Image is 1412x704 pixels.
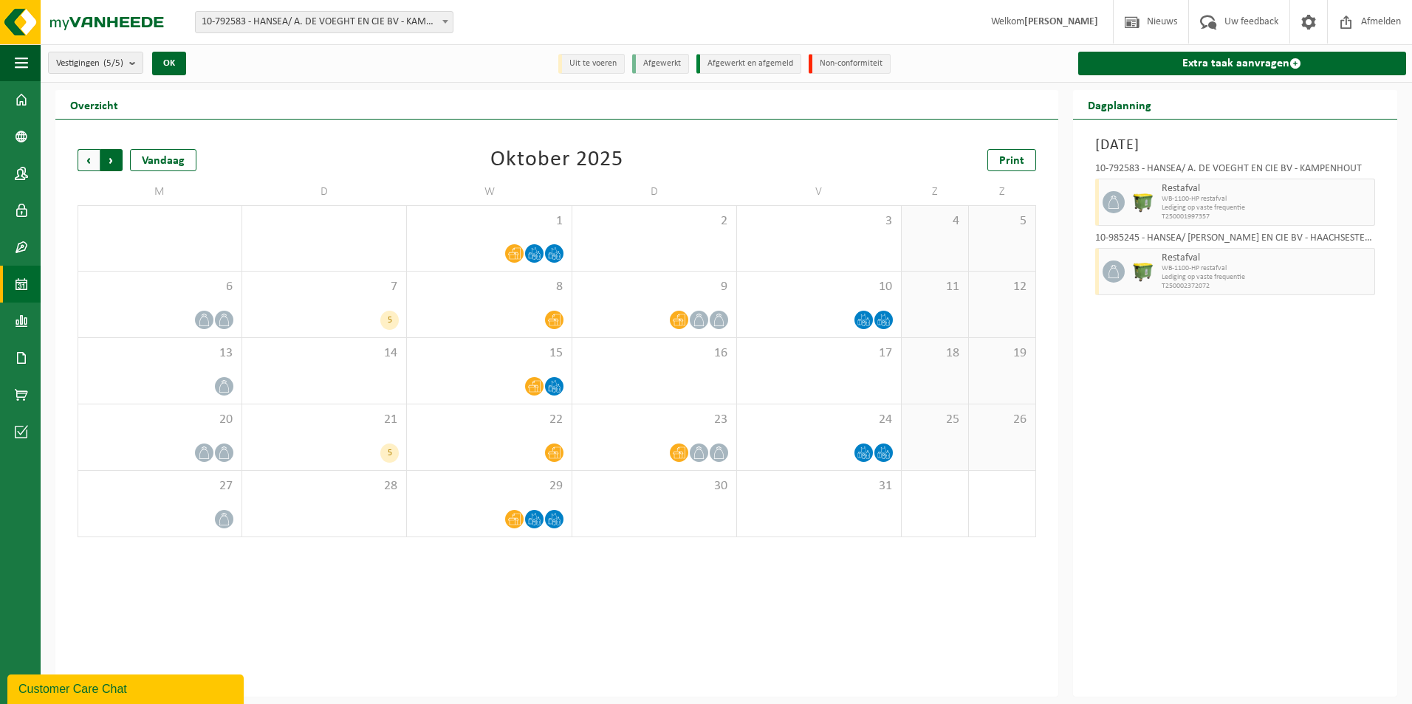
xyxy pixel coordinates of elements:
[1078,52,1406,75] a: Extra taak aanvragen
[809,54,891,74] li: Non-conformiteit
[1095,233,1375,248] div: 10-985245 - HANSEA/ [PERSON_NAME] EN CIE BV - HAACHSESTEENWEG - [GEOGRAPHIC_DATA]
[558,54,625,74] li: Uit te voeren
[902,179,969,205] td: Z
[744,478,894,494] span: 31
[242,179,407,205] td: D
[490,149,623,171] div: Oktober 2025
[744,412,894,428] span: 24
[414,412,563,428] span: 22
[380,444,399,463] div: 5
[380,311,399,330] div: 5
[969,179,1036,205] td: Z
[100,149,123,171] span: Volgende
[909,345,961,362] span: 18
[86,478,234,494] span: 27
[1024,16,1098,27] strong: [PERSON_NAME]
[1095,134,1375,156] h3: [DATE]
[56,52,123,75] span: Vestigingen
[103,58,123,68] count: (5/5)
[737,179,902,205] td: V
[250,345,399,362] span: 14
[976,213,1028,230] span: 5
[414,213,563,230] span: 1
[580,279,729,295] span: 9
[744,279,894,295] span: 10
[1162,213,1371,221] span: T250001997357
[152,52,186,75] button: OK
[196,12,453,32] span: 10-792583 - HANSEA/ A. DE VOEGHT EN CIE BV - KAMPENHOUT
[976,345,1028,362] span: 19
[632,54,689,74] li: Afgewerkt
[78,149,100,171] span: Vorige
[909,213,961,230] span: 4
[1162,252,1371,264] span: Restafval
[1132,260,1154,283] img: WB-1100-HPE-GN-50
[414,478,563,494] span: 29
[744,345,894,362] span: 17
[696,54,801,74] li: Afgewerkt en afgemeld
[86,412,234,428] span: 20
[976,279,1028,295] span: 12
[987,149,1036,171] a: Print
[1132,191,1154,213] img: WB-1100-HPE-GN-50
[580,345,729,362] span: 16
[407,179,572,205] td: W
[48,52,143,74] button: Vestigingen(5/5)
[580,412,729,428] span: 23
[86,279,234,295] span: 6
[250,478,399,494] span: 28
[999,155,1024,167] span: Print
[250,279,399,295] span: 7
[55,90,133,119] h2: Overzicht
[1162,273,1371,282] span: Lediging op vaste frequentie
[86,345,234,362] span: 13
[414,279,563,295] span: 8
[909,279,961,295] span: 11
[78,179,242,205] td: M
[580,213,729,230] span: 2
[250,412,399,428] span: 21
[909,412,961,428] span: 25
[1162,264,1371,273] span: WB-1100-HP restafval
[414,345,563,362] span: 15
[1162,204,1371,213] span: Lediging op vaste frequentie
[130,149,196,171] div: Vandaag
[572,179,737,205] td: D
[195,11,453,33] span: 10-792583 - HANSEA/ A. DE VOEGHT EN CIE BV - KAMPENHOUT
[1095,164,1375,179] div: 10-792583 - HANSEA/ A. DE VOEGHT EN CIE BV - KAMPENHOUT
[7,672,247,704] iframe: chat widget
[1073,90,1166,119] h2: Dagplanning
[1162,183,1371,195] span: Restafval
[580,478,729,494] span: 30
[744,213,894,230] span: 3
[1162,195,1371,204] span: WB-1100-HP restafval
[1162,282,1371,291] span: T250002372072
[976,412,1028,428] span: 26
